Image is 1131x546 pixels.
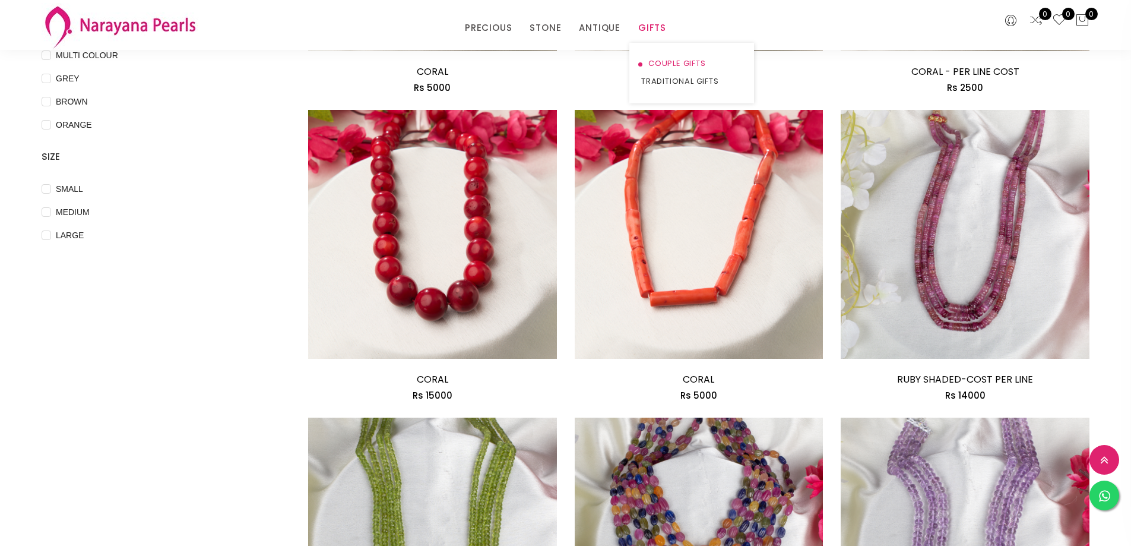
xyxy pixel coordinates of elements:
[1075,13,1089,29] button: 0
[417,373,448,386] a: CORAL
[1029,13,1043,29] a: 0
[641,55,742,72] a: COUPLE GIFTS
[1039,8,1051,20] span: 0
[897,373,1033,386] a: RUBY SHADED-COST PER LINE
[911,65,1019,78] a: CORAL - PER LINE COST
[638,19,666,37] a: GIFTS
[945,389,986,402] span: Rs 14000
[683,373,714,386] a: CORAL
[413,389,452,402] span: Rs 15000
[579,19,620,37] a: ANTIQUE
[51,72,84,85] span: GREY
[417,65,448,78] a: CORAL
[51,49,123,62] span: MULTI COLOUR
[51,118,97,131] span: ORANGE
[1085,8,1098,20] span: 0
[1052,13,1066,29] a: 0
[465,19,512,37] a: PRECIOUS
[530,19,561,37] a: STONE
[51,182,88,195] span: SMALL
[51,206,94,219] span: MEDIUM
[414,81,451,94] span: Rs 5000
[51,229,88,242] span: LARGE
[1062,8,1075,20] span: 0
[680,389,717,402] span: Rs 5000
[641,72,742,90] a: TRADITIONAL GIFTS
[51,95,93,108] span: BROWN
[947,81,983,94] span: Rs 2500
[42,150,273,164] h4: SIZE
